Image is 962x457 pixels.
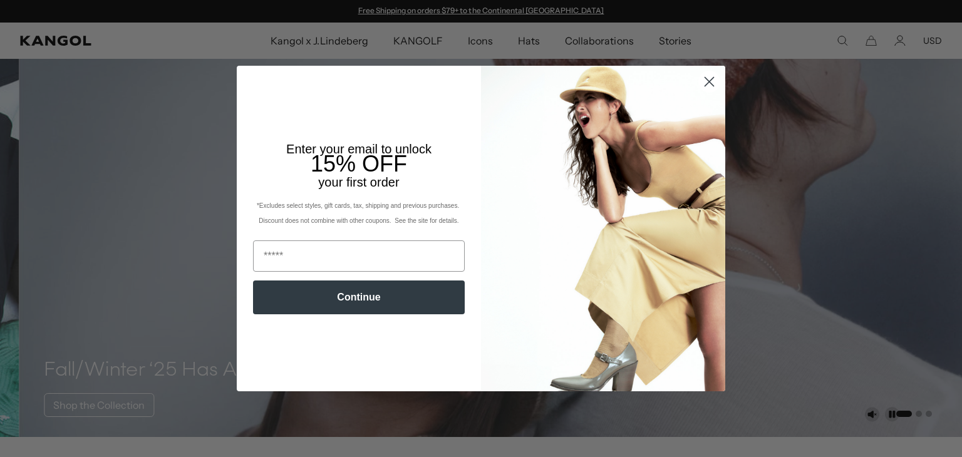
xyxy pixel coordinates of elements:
img: 93be19ad-e773-4382-80b9-c9d740c9197f.jpeg [481,66,725,391]
button: Close dialog [698,71,720,93]
input: Email [253,240,465,272]
button: Continue [253,280,465,314]
span: 15% OFF [311,151,407,177]
span: your first order [318,175,399,189]
span: *Excludes select styles, gift cards, tax, shipping and previous purchases. Discount does not comb... [257,202,461,224]
span: Enter your email to unlock [286,142,432,156]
